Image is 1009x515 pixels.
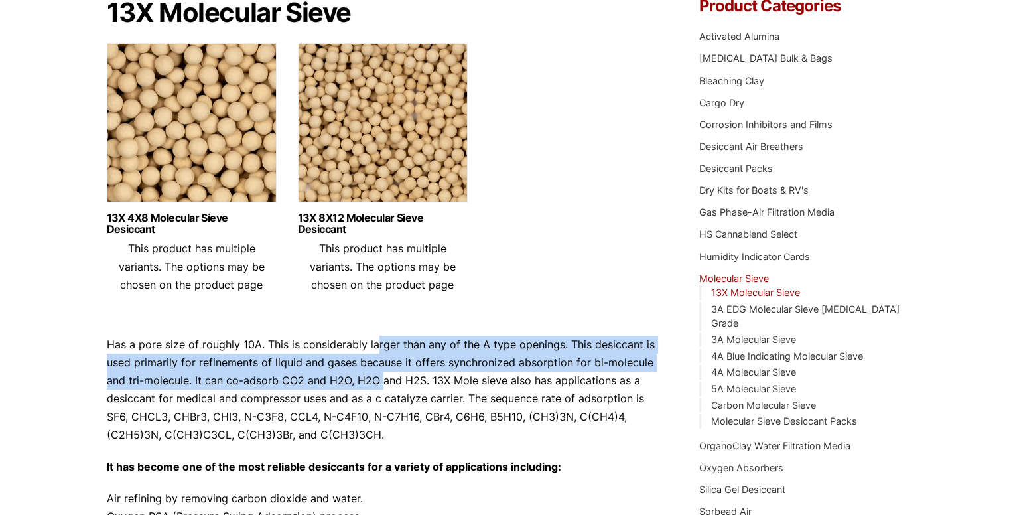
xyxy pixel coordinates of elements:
a: 4A Molecular Sieve [710,366,795,378]
a: 3A Molecular Sieve [710,334,795,345]
a: Carbon Molecular Sieve [710,400,815,411]
a: Activated Alumina [699,31,779,42]
strong: It has become one of the most reliable desiccants for a variety of applications including: [107,460,561,473]
span: This product has multiple variants. The options may be chosen on the product page [119,242,265,291]
a: [MEDICAL_DATA] Bulk & Bags [699,52,833,64]
a: Silica Gel Desiccant [699,484,785,495]
a: Desiccant Air Breathers [699,141,803,152]
a: Desiccant Packs [699,163,773,174]
a: 13X Molecular Sieve [710,287,799,298]
a: Cargo Dry [699,97,744,108]
a: 13X 4X8 Molecular Sieve Desiccant [107,212,277,235]
a: HS Cannablend Select [699,228,797,240]
a: 4A Blue Indicating Molecular Sieve [710,350,862,362]
a: 13X 8X12 Molecular Sieve Desiccant [298,212,468,235]
a: Gas Phase-Air Filtration Media [699,206,835,218]
a: Bleaching Clay [699,75,764,86]
p: Has a pore size of roughly 10A. This is considerably larger than any of the A type openings. This... [107,336,660,444]
a: Molecular Sieve Desiccant Packs [710,415,856,427]
a: Dry Kits for Boats & RV's [699,184,809,196]
a: OrganoClay Water Filtration Media [699,440,850,451]
a: 5A Molecular Sieve [710,383,795,394]
a: Molecular Sieve [699,273,769,284]
span: This product has multiple variants. The options may be chosen on the product page [310,242,456,291]
a: Corrosion Inhibitors and Films [699,119,833,130]
a: Oxygen Absorbers [699,462,783,473]
a: Humidity Indicator Cards [699,251,810,262]
a: 3A EDG Molecular Sieve [MEDICAL_DATA] Grade [710,303,899,329]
